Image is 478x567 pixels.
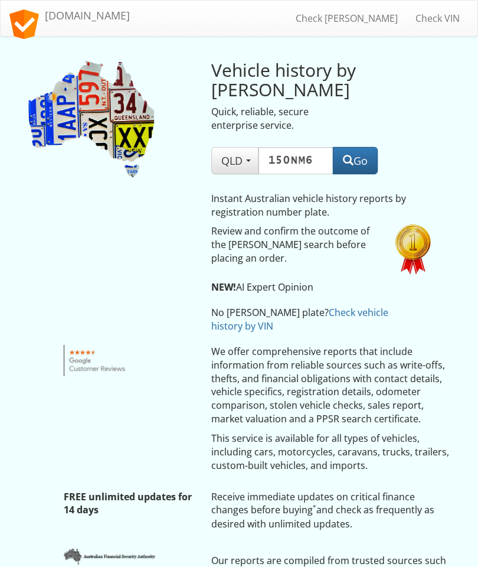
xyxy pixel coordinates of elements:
strong: FREE unlimited updates for 14 days [64,490,192,517]
img: logo.svg [9,9,39,39]
p: Receive immediate updates on critical finance changes before buying and check as frequently as de... [211,490,452,531]
img: Google customer reviews [64,345,132,377]
a: Check VIN [407,4,469,33]
p: We offer comprehensive reports that include information from reliable sources such as write-offs,... [211,345,452,426]
h2: Vehicle history by [PERSON_NAME] [211,60,378,99]
span: QLD [221,154,248,168]
p: Review and confirm the outcome of the [PERSON_NAME] search before placing an order. [211,224,378,265]
p: AI Expert Opinion [211,281,415,294]
a: Check [PERSON_NAME] [287,4,407,33]
p: This service is available for all types of vehicles, including cars, motorcycles, caravans, truck... [211,432,452,472]
img: afsa.png [64,548,157,565]
a: [DOMAIN_NAME] [1,1,139,30]
strong: NEW! [211,281,236,294]
p: Instant Australian vehicle history reports by registration number plate. [211,192,415,219]
p: No [PERSON_NAME] plate? [211,306,415,333]
img: 60xNx1st.png.pagespeed.ic.dCaXidl4M0.png [395,224,431,275]
button: Go [333,147,378,174]
input: Rego [258,147,334,174]
button: QLD [211,147,258,174]
img: Rego Check [27,60,156,179]
a: Check vehicle history by VIN [211,306,388,333]
p: Quick, reliable, secure enterprise service. [211,105,378,132]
